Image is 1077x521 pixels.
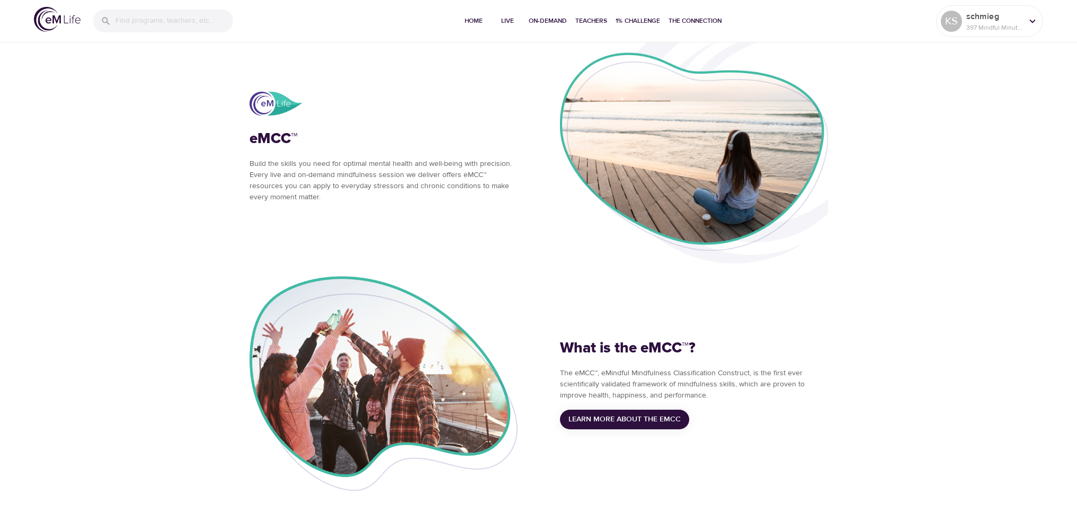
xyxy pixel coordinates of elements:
p: schmieg [966,10,1022,23]
span: 1% Challenge [616,15,660,27]
div: KS [941,11,962,32]
a: Learn More About the eMCC [560,410,689,429]
span: Teachers [575,15,607,27]
span: Learn More About the eMCC [568,413,681,426]
span: The Connection [669,15,722,27]
input: Find programs, teachers, etc... [115,10,233,32]
p: The eMCC™, eMindful Mindfulness Classification Construct, is the first ever scientifically valida... [560,368,828,401]
p: What is the eMCC™? [560,337,828,359]
span: Home [461,15,486,27]
img: logo [34,7,81,32]
span: Live [495,15,520,27]
p: Build the skills you need for optimal mental health and well-being with precision. Every live and... [250,158,518,203]
img: eMindful_logo@0.5x.png [250,92,302,116]
p: eMCC™ [250,128,518,150]
p: 397 Mindful Minutes [966,23,1022,32]
span: On-Demand [529,15,567,27]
